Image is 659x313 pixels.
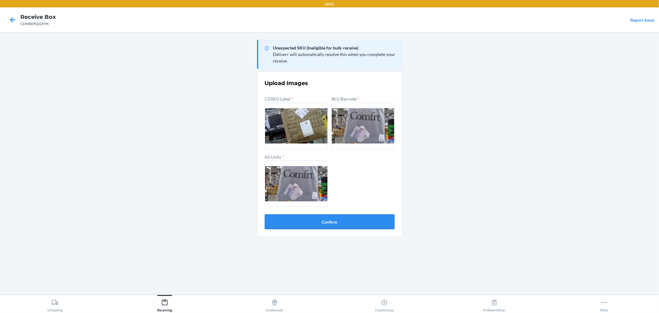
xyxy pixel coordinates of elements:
button: Problem Solver [439,295,549,312]
h3: Upload Images [265,79,395,87]
div: Create Issue [375,297,394,312]
h4: Receive Box [20,13,56,21]
button: Outbounds [220,295,330,312]
label: CDSKU Label [265,96,294,101]
p: Deliverr will automatically resolve this when you complete your receive. [273,51,397,64]
label: SKU Barcode [332,96,360,101]
p: Unexpected SKU (Ineligible for bulk-receive) [273,45,397,51]
button: Receiving [110,295,220,312]
div: Outbounds [266,297,283,312]
div: Unloading [47,297,63,312]
div: More [600,297,608,312]
button: Confirm [265,214,395,229]
div: Receiving [157,297,172,312]
button: Create Issue [330,295,440,312]
label: All Units [265,154,284,160]
div: CDN8D9QQ5YK [20,21,56,27]
p: LAX1 [325,1,334,7]
a: Report Issue [630,17,654,23]
div: Problem Solver [483,297,506,312]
